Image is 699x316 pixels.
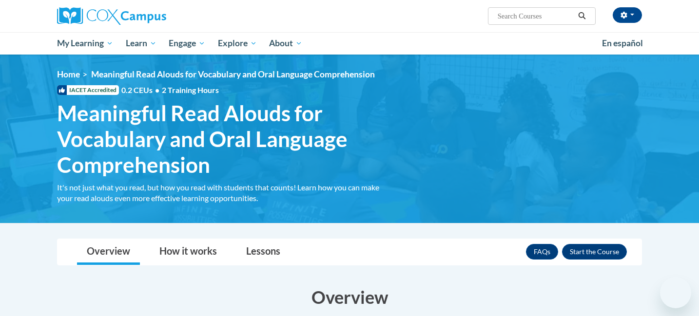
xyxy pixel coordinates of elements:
[162,32,212,55] a: Engage
[562,244,627,260] button: Enroll
[57,7,242,25] a: Cox Campus
[77,239,140,265] a: Overview
[121,85,219,95] span: 0.2 CEUs
[169,37,205,49] span: Engage
[57,285,642,309] h3: Overview
[57,85,119,95] span: IACET Accredited
[212,32,263,55] a: Explore
[57,182,393,204] div: It's not just what you read, but how you read with students that counts! Learn how you can make y...
[575,10,589,22] button: Search
[150,239,227,265] a: How it works
[263,32,309,55] a: About
[57,7,166,25] img: Cox Campus
[57,69,80,79] a: Home
[42,32,657,55] div: Main menu
[119,32,163,55] a: Learn
[526,244,558,260] a: FAQs
[596,33,649,54] a: En español
[57,37,113,49] span: My Learning
[218,37,257,49] span: Explore
[126,37,156,49] span: Learn
[51,32,119,55] a: My Learning
[57,100,393,177] span: Meaningful Read Alouds for Vocabulary and Oral Language Comprehension
[155,85,159,94] span: •
[91,69,375,79] span: Meaningful Read Alouds for Vocabulary and Oral Language Comprehension
[660,277,691,308] iframe: Button to launch messaging window
[162,85,219,94] span: 2 Training Hours
[269,37,302,49] span: About
[613,7,642,23] button: Account Settings
[497,10,575,22] input: Search Courses
[602,38,643,48] span: En español
[236,239,290,265] a: Lessons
